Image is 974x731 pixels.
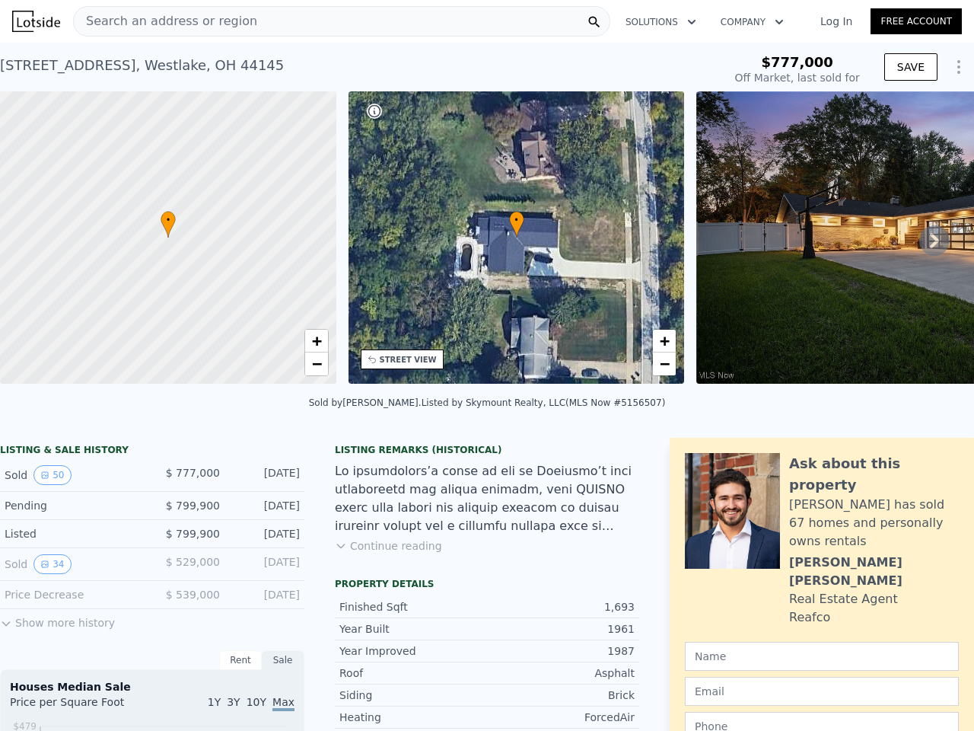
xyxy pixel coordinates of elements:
input: Name [685,642,959,671]
button: Continue reading [335,538,442,554]
a: Zoom in [653,330,676,353]
div: 1961 [487,621,635,637]
a: Zoom in [305,330,328,353]
div: Brick [487,688,635,703]
a: Zoom out [653,353,676,375]
span: 10Y [247,696,266,708]
div: Sold by [PERSON_NAME] . [309,397,422,408]
div: Rent [219,650,262,670]
span: • [509,213,524,227]
div: Pending [5,498,140,513]
img: Lotside [12,11,60,32]
div: Sold [5,554,140,574]
div: Ask about this property [789,453,959,496]
span: Max [272,696,294,711]
div: Heating [339,710,487,725]
div: Price per Square Foot [10,694,152,719]
a: Free Account [871,8,962,34]
div: Asphalt [487,666,635,681]
div: [DATE] [232,498,300,513]
div: • [161,211,176,238]
span: 3Y [227,696,240,708]
div: [PERSON_NAME] [PERSON_NAME] [789,554,959,590]
span: $ 539,000 [166,589,220,601]
span: • [161,213,176,227]
span: Search an address or region [74,12,257,30]
button: View historical data [33,554,71,574]
div: [DATE] [232,526,300,541]
button: Company [708,8,796,36]
div: 1987 [487,643,635,659]
button: Solutions [613,8,708,36]
div: [DATE] [232,465,300,485]
span: $777,000 [761,54,833,70]
div: Price Decrease [5,587,140,602]
div: Sold [5,465,140,485]
button: Show Options [944,52,974,82]
div: Real Estate Agent [789,590,898,608]
div: Lo ipsumdolors’a conse ad eli se Doeiusmo’t inci utlaboreetd mag aliqua enimadm, veni QUISNO exer... [335,462,639,535]
div: Listed by Skymount Realty, LLC (MLS Now #5156507) [422,397,666,408]
span: − [311,354,321,373]
span: $ 777,000 [166,467,220,479]
span: 1Y [208,696,221,708]
div: [DATE] [232,587,300,602]
span: + [660,331,670,350]
div: Houses Median Sale [10,679,294,694]
div: Property details [335,578,639,590]
div: • [509,211,524,238]
div: Siding [339,688,487,703]
div: Roof [339,666,487,681]
div: [DATE] [232,554,300,574]
div: Sale [262,650,304,670]
span: $ 529,000 [166,556,220,568]
div: Finished Sqft [339,599,487,614]
span: $ 799,900 [166,500,220,512]
div: STREET VIEW [380,354,437,365]
div: 1,693 [487,599,635,614]
button: View historical data [33,465,71,485]
div: Year Built [339,621,487,637]
div: [PERSON_NAME] has sold 67 homes and personally owns rentals [789,496,959,551]
input: Email [685,677,959,706]
span: $ 799,900 [166,528,220,540]
div: Listed [5,526,140,541]
div: Listing Remarks (Historical) [335,444,639,456]
div: Year Improved [339,643,487,659]
a: Log In [802,14,871,29]
button: SAVE [884,53,937,81]
div: Reafco [789,608,830,627]
div: ForcedAir [487,710,635,725]
span: − [660,354,670,373]
a: Zoom out [305,353,328,375]
div: Off Market, last sold for [735,70,860,85]
span: + [311,331,321,350]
